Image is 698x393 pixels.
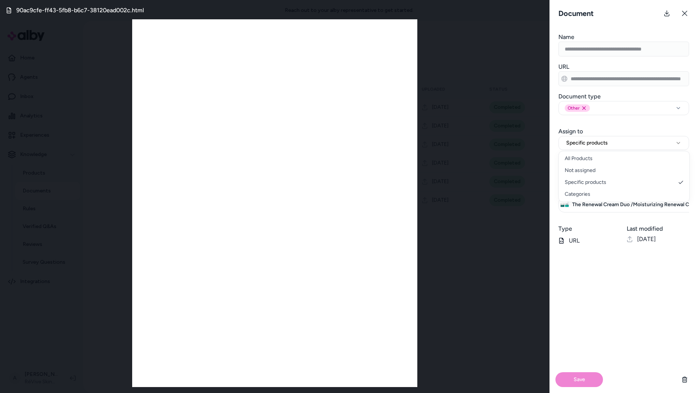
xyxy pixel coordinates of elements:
[558,92,689,101] h3: Document type
[566,139,608,147] span: Specific products
[558,128,583,135] label: Assign to
[565,155,593,162] span: All Products
[627,224,689,233] h3: Last modified
[565,191,590,198] span: Categories
[558,33,689,42] h3: Name
[558,236,621,245] p: URL
[565,104,590,112] div: Other
[565,167,596,174] span: Not assigned
[560,200,569,209] img: The Renewal Cream Duo /Moisturizing Renewal Cream & Moisturizing Renewal Day Cream
[16,6,144,15] h3: 90ac9cfe-ff43-5fb8-b6c7-38120ead002c.html
[565,179,606,186] span: Specific products
[558,224,621,233] h3: Type
[581,105,587,111] button: Remove other option
[558,62,689,71] h3: URL
[637,235,656,244] span: [DATE]
[555,8,597,19] h3: Document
